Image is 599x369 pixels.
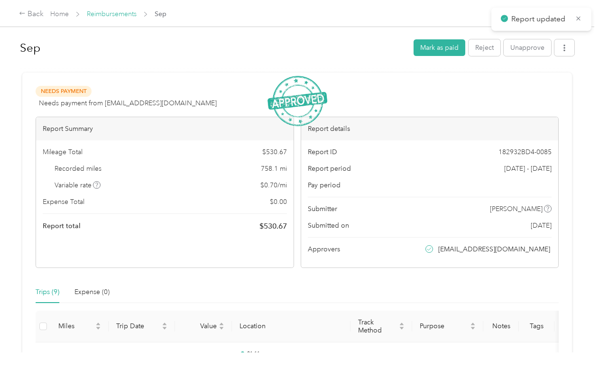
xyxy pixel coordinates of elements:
div: Back [19,9,44,20]
span: [DATE] [531,221,552,231]
span: Mileage Total [43,147,83,157]
th: Purpose [412,311,483,342]
span: Expense Total [43,197,84,207]
th: Notes [483,311,519,342]
p: 01:11 pm [247,350,343,357]
p: Report updated [511,13,568,25]
span: caret-down [470,325,476,331]
span: 182932BD4-0085 [498,147,552,157]
span: caret-up [162,321,167,327]
span: Report period [308,164,351,174]
span: Recorded miles [55,164,101,174]
div: Report Summary [36,117,294,140]
span: [EMAIL_ADDRESS][DOMAIN_NAME] [438,244,550,254]
span: caret-down [95,325,101,331]
th: Trip Date [109,311,175,342]
span: [DATE] - [DATE] [504,164,552,174]
span: Purpose [420,322,468,330]
span: caret-up [95,321,101,327]
span: caret-up [470,321,476,327]
span: Track Method [358,318,397,334]
span: Report total [43,221,81,231]
button: Mark as paid [414,39,465,56]
span: $ 0.70 / mi [260,180,287,190]
th: Track Method [350,311,412,342]
div: Expense (0) [74,287,110,297]
span: caret-down [219,325,224,331]
span: Value [183,322,217,330]
iframe: Everlance-gr Chat Button Frame [546,316,599,369]
span: Report ID [308,147,337,157]
span: caret-up [219,321,224,327]
span: 758.1 mi [261,164,287,174]
span: caret-up [399,321,405,327]
div: Report details [301,117,559,140]
span: Variable rate [55,180,101,190]
span: caret-down [162,325,167,331]
span: Needs payment from [EMAIL_ADDRESS][DOMAIN_NAME] [39,98,217,108]
span: Trip Date [116,322,160,330]
h1: Sep [20,37,407,59]
span: Miles [58,322,93,330]
span: $ 0.00 [270,197,287,207]
th: Tags [519,311,554,342]
th: Miles [51,311,109,342]
span: $ 530.67 [259,221,287,232]
th: Location [232,311,350,342]
span: Needs Payment [36,86,92,97]
span: Approvers [308,244,340,254]
button: Reject [469,39,500,56]
span: Submitter [308,204,337,214]
span: Pay period [308,180,341,190]
span: Submitted on [308,221,349,231]
div: Trips (9) [36,287,59,297]
span: $ 530.67 [262,147,287,157]
a: Reimbursements [87,10,137,18]
span: Sep [155,9,166,19]
th: Value [175,311,232,342]
a: Home [50,10,69,18]
button: Unapprove [504,39,551,56]
span: [PERSON_NAME] [490,204,543,214]
img: ApprovedStamp [267,76,327,127]
span: caret-down [399,325,405,331]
